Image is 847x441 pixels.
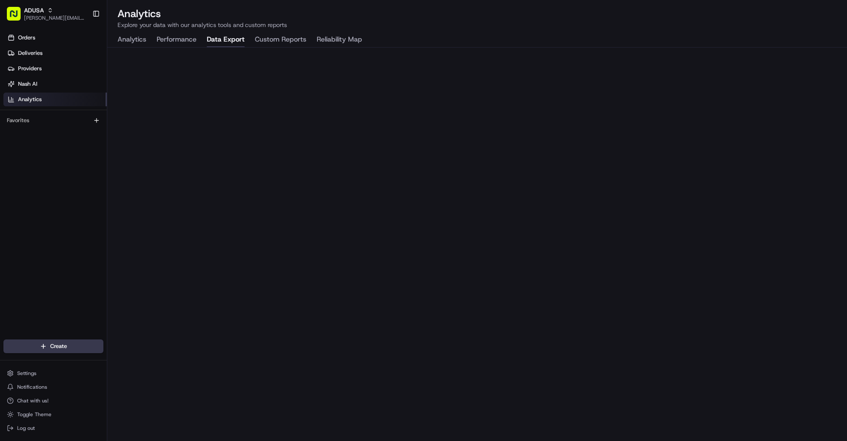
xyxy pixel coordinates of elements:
[17,384,47,390] span: Notifications
[81,124,138,133] span: API Documentation
[69,121,141,136] a: 💻API Documentation
[3,339,103,353] button: Create
[17,425,35,432] span: Log out
[3,114,103,127] div: Favorites
[118,33,146,47] button: Analytics
[18,34,35,42] span: Orders
[107,48,847,441] iframe: Data Export
[3,77,107,91] a: Nash AI
[18,49,42,57] span: Deliveries
[317,33,362,47] button: Reliability Map
[3,381,103,393] button: Notifications
[17,411,51,418] span: Toggle Theme
[3,3,89,24] button: ADUSA[PERSON_NAME][EMAIL_ADDRESS][PERSON_NAME][PERSON_NAME][DOMAIN_NAME]
[73,125,79,132] div: 💻
[118,21,837,29] p: Explore your data with our analytics tools and custom reports
[60,145,104,152] a: Powered byPylon
[17,124,66,133] span: Knowledge Base
[9,125,15,132] div: 📗
[3,62,107,75] a: Providers
[3,46,107,60] a: Deliveries
[118,7,837,21] h2: Analytics
[3,408,103,420] button: Toggle Theme
[85,145,104,152] span: Pylon
[18,65,42,72] span: Providers
[3,31,107,45] a: Orders
[207,33,245,47] button: Data Export
[18,80,37,88] span: Nash AI
[3,367,103,379] button: Settings
[17,370,36,377] span: Settings
[18,96,42,103] span: Analytics
[24,6,44,15] button: ADUSA
[3,422,103,434] button: Log out
[157,33,197,47] button: Performance
[5,121,69,136] a: 📗Knowledge Base
[24,15,85,21] button: [PERSON_NAME][EMAIL_ADDRESS][PERSON_NAME][PERSON_NAME][DOMAIN_NAME]
[255,33,306,47] button: Custom Reports
[3,395,103,407] button: Chat with us!
[50,342,67,350] span: Create
[146,84,156,95] button: Start new chat
[17,397,48,404] span: Chat with us!
[3,93,107,106] a: Analytics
